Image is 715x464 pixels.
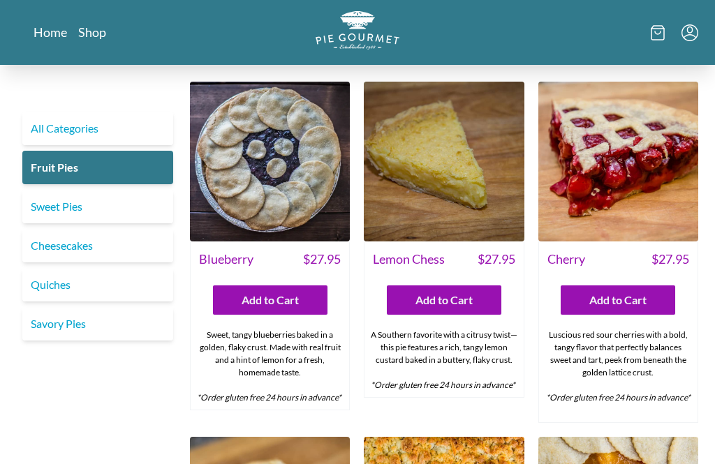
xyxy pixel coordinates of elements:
a: Fruit Pies [22,151,173,184]
span: Add to Cart [242,292,299,308]
img: logo [316,11,399,50]
a: Shop [78,24,106,40]
button: Add to Cart [561,285,675,315]
img: Blueberry [190,82,350,241]
button: Add to Cart [213,285,327,315]
span: $ 27.95 [303,250,341,269]
a: All Categories [22,112,173,145]
img: Cherry [538,82,698,241]
em: *Order gluten free 24 hours in advance* [371,380,515,390]
em: *Order gluten free 24 hours in advance* [197,392,341,403]
span: $ 27.95 [651,250,689,269]
a: Quiches [22,268,173,301]
span: $ 27.95 [478,250,515,269]
a: Sweet Pies [22,190,173,223]
div: Luscious red sour cherries with a bold, tangy flavor that perfectly balances sweet and tart, peek... [539,323,698,422]
div: Sweet, tangy blueberries baked in a golden, flaky crust. Made with real fruit and a hint of lemon... [191,323,349,410]
span: Add to Cart [415,292,473,308]
span: Add to Cart [589,292,647,308]
em: *Order gluten free 24 hours in advance* [546,392,691,403]
a: Logo [316,11,399,54]
div: A Southern favorite with a citrusy twist—this pie features a rich, tangy lemon custard baked in a... [364,323,523,397]
a: Home [34,24,67,40]
span: Cherry [547,250,585,269]
span: Lemon Chess [373,250,445,269]
button: Menu [681,24,698,41]
img: Lemon Chess [364,82,524,241]
button: Add to Cart [387,285,501,315]
a: Savory Pies [22,307,173,340]
span: Blueberry [199,250,253,269]
a: Cheesecakes [22,229,173,262]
